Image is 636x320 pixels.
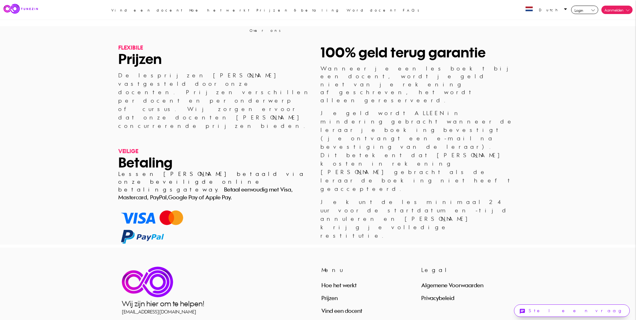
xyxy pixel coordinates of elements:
span: Aanmelden [604,8,624,12]
span: Wanneer je een les boekt bij een docent, wordt je geld niet van je rekening afgeschreven, het wor... [320,65,517,104]
a: Over ons [247,21,283,41]
strong: , [167,194,168,201]
i: chat [519,308,526,315]
div: Betaling [118,154,316,170]
img: downarrowblack.svg [591,9,595,11]
span: [EMAIL_ADDRESS][DOMAIN_NAME] [122,309,196,315]
td: Stel een vraag [529,305,624,316]
div: Menu [321,267,414,273]
img: downarrow.svg [626,9,629,11]
span: Wij zijn hier om te helpen! [122,299,204,308]
a: FAQs [400,0,422,20]
span: Dutch [539,8,562,12]
a: Word docent [344,0,399,20]
div: Legal [421,267,514,273]
a: Hoe het werkt [186,0,252,20]
div: Prijzen [118,51,316,66]
a: Vind een docent [108,0,185,20]
a: Login [571,6,598,14]
a: Hoe het werkt [321,282,357,288]
span: Login [575,8,583,13]
a: Vind een docent [321,307,362,314]
a: Aanmelden [601,6,633,14]
a: Algemene Voorwaarden [421,282,483,288]
img: 3cda-a57b-4017-b3ed-e8ddb3436970nl.jpg [526,7,533,11]
strong: Google Pay of Apple Pay. [168,194,232,201]
div: Lessen [PERSON_NAME] betaald via onze beveiligde online betalingsgateway. [118,170,316,201]
span: De lesprijzen [PERSON_NAME] vastgesteld door onze docenten. Prijzen verschillen per docent en per... [118,72,312,129]
div: FLEXIBILE [118,44,316,51]
a: Prijzen [321,294,338,301]
a: chatStel een vraag [514,304,630,317]
div: VEILIGE [118,148,316,154]
img: 03e9-c288-499f-8cee-8c7b9204de95footerlogo.png [122,267,173,297]
span: Je kunt de les minimaal 24 uur voor de startdatum en -tijd annuleren en [PERSON_NAME] krijg je vo... [320,198,510,239]
div: 100% geld terug garantie [320,44,518,60]
a: Prijzen & betaling [253,0,343,20]
a: Privacybeleid [421,294,454,301]
span: Je geld wordt ALLEEN in mindering gebracht wanneer de leraar je boeking bevestigt (je ontvangt ee... [320,109,515,192]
